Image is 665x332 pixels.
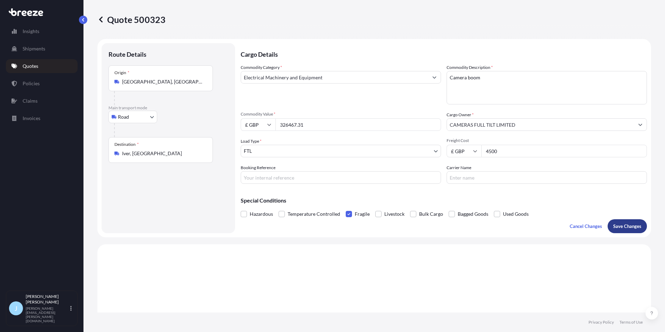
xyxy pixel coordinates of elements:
[97,14,166,25] p: Quote 500323
[23,97,38,104] p: Claims
[619,319,643,325] a: Terms of Use
[564,219,608,233] button: Cancel Changes
[6,111,78,125] a: Invoices
[118,113,129,120] span: Road
[288,209,340,219] span: Temperature Controlled
[447,71,647,104] textarea: Camera boom
[114,70,129,76] div: Origin
[23,45,45,52] p: Shipments
[384,209,404,219] span: Livestock
[428,71,441,84] button: Show suggestions
[275,118,441,131] input: Type amount
[241,145,441,157] button: FTL
[447,64,493,71] label: Commodity Description
[23,80,40,87] p: Policies
[447,171,647,184] input: Enter name
[447,138,647,143] span: Freight Cost
[481,145,647,157] input: Enter amount
[613,223,641,230] p: Save Changes
[241,164,275,171] label: Booking Reference
[250,209,273,219] span: Hazardous
[241,138,262,145] span: Load Type
[241,171,441,184] input: Your internal reference
[241,111,441,117] span: Commodity Value
[608,219,647,233] button: Save Changes
[26,306,69,323] p: [PERSON_NAME][EMAIL_ADDRESS][PERSON_NAME][DOMAIN_NAME]
[6,77,78,90] a: Policies
[23,28,39,35] p: Insights
[447,118,634,131] input: Full name
[355,209,370,219] span: Fragile
[588,319,614,325] a: Privacy Policy
[570,223,602,230] p: Cancel Changes
[634,118,647,131] button: Show suggestions
[503,209,529,219] span: Used Goods
[244,148,252,155] span: FTL
[23,115,40,122] p: Invoices
[241,64,282,71] label: Commodity Category
[458,209,488,219] span: Bagged Goods
[6,42,78,56] a: Shipments
[114,142,139,147] div: Destination
[419,209,443,219] span: Bulk Cargo
[6,59,78,73] a: Quotes
[6,94,78,108] a: Claims
[26,294,69,305] p: [PERSON_NAME] [PERSON_NAME]
[241,71,428,84] input: Select a commodity type
[241,43,647,64] p: Cargo Details
[109,111,157,123] button: Select transport
[109,50,146,58] p: Route Details
[122,78,204,85] input: Origin
[15,305,17,312] span: J
[447,164,471,171] label: Carrier Name
[6,24,78,38] a: Insights
[122,150,204,157] input: Destination
[447,111,474,118] label: Cargo Owner
[241,198,647,203] p: Special Conditions
[109,105,228,111] p: Main transport mode
[23,63,38,70] p: Quotes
